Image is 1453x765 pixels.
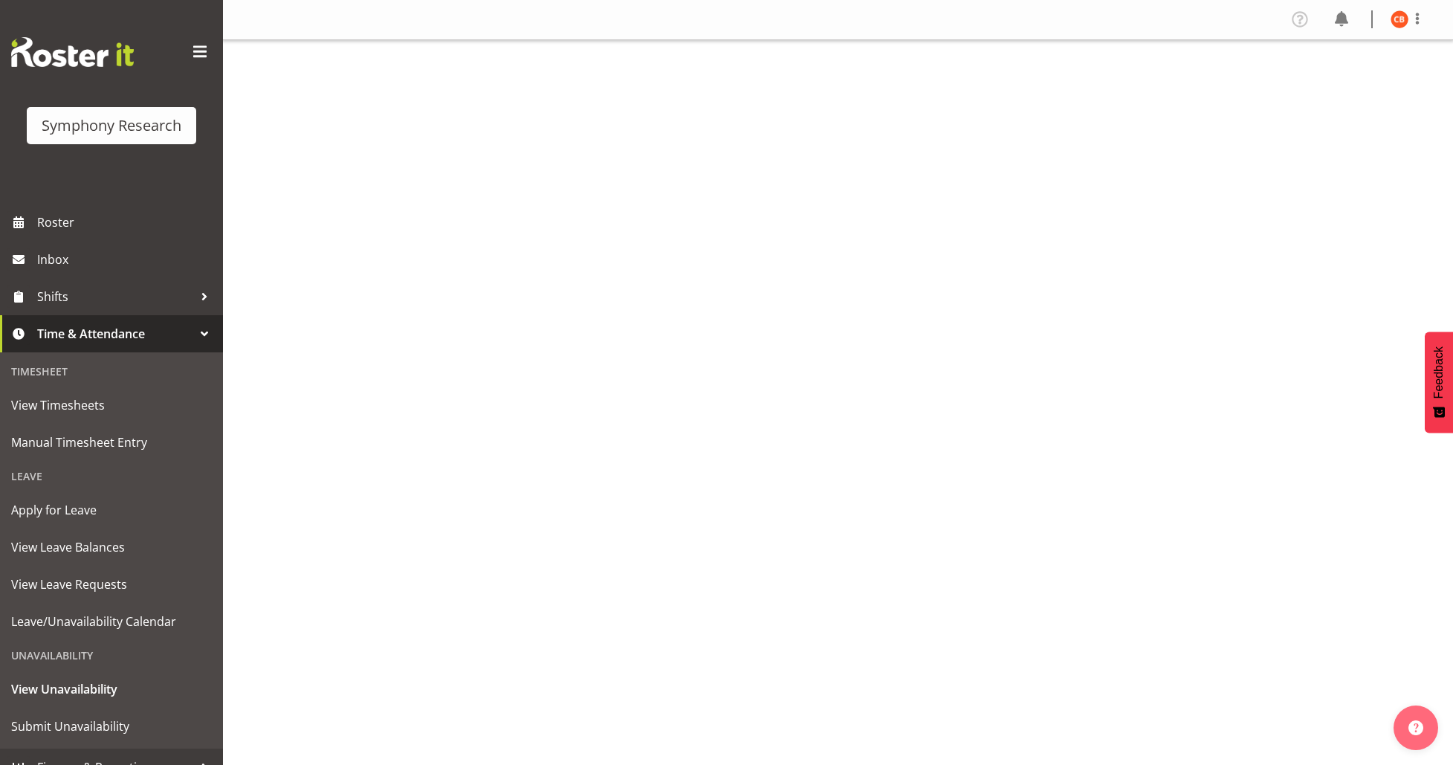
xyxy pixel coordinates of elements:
[11,715,212,737] span: Submit Unavailability
[4,566,219,603] a: View Leave Requests
[11,678,212,700] span: View Unavailability
[4,708,219,745] a: Submit Unavailability
[1432,346,1446,398] span: Feedback
[4,356,219,387] div: Timesheet
[4,491,219,529] a: Apply for Leave
[4,424,219,461] a: Manual Timesheet Entry
[11,573,212,595] span: View Leave Requests
[4,640,219,671] div: Unavailability
[37,248,216,271] span: Inbox
[1408,720,1423,735] img: help-xxl-2.png
[4,671,219,708] a: View Unavailability
[4,603,219,640] a: Leave/Unavailability Calendar
[42,114,181,137] div: Symphony Research
[11,536,212,558] span: View Leave Balances
[11,610,212,633] span: Leave/Unavailability Calendar
[4,461,219,491] div: Leave
[1391,10,1408,28] img: chelsea-bartlett11426.jpg
[1425,332,1453,433] button: Feedback - Show survey
[11,37,134,67] img: Rosterit website logo
[11,431,212,453] span: Manual Timesheet Entry
[4,387,219,424] a: View Timesheets
[37,285,193,308] span: Shifts
[37,211,216,233] span: Roster
[11,394,212,416] span: View Timesheets
[37,323,193,345] span: Time & Attendance
[4,529,219,566] a: View Leave Balances
[11,499,212,521] span: Apply for Leave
